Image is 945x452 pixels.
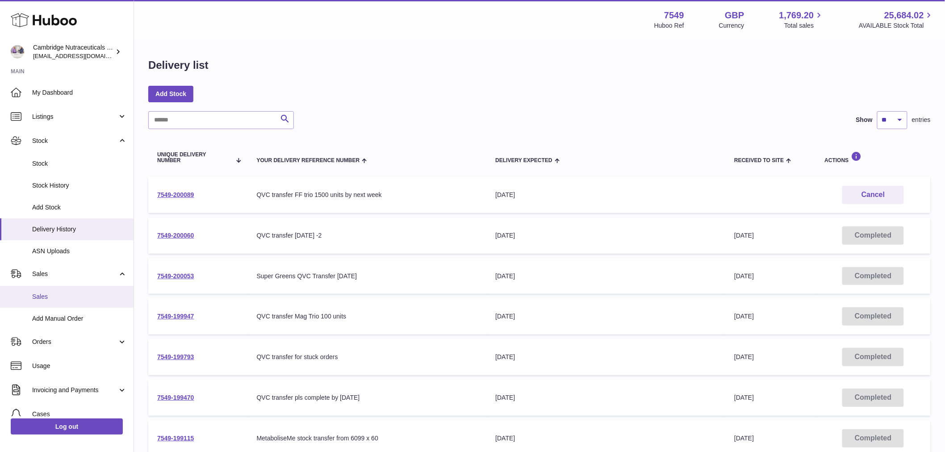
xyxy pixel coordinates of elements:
span: [DATE] [734,435,754,442]
h1: Delivery list [148,58,209,72]
span: Unique Delivery Number [157,152,231,163]
div: Currency [719,21,744,30]
div: [DATE] [495,434,716,443]
div: QVC transfer pls complete by [DATE] [257,393,478,402]
div: Actions [825,151,922,163]
span: Usage [32,362,127,370]
div: Cambridge Nutraceuticals Ltd [33,43,113,60]
a: 25,684.02 AVAILABLE Stock Total [859,9,934,30]
span: Add Manual Order [32,314,127,323]
div: [DATE] [495,312,716,321]
span: 1,769.20 [779,9,814,21]
span: [DATE] [734,394,754,401]
span: 25,684.02 [884,9,924,21]
a: 7549-200060 [157,232,194,239]
div: [DATE] [495,231,716,240]
span: [DATE] [734,313,754,320]
strong: GBP [725,9,744,21]
div: QVC transfer [DATE] -2 [257,231,478,240]
span: Sales [32,270,117,278]
div: [DATE] [495,353,716,361]
span: Total sales [784,21,824,30]
span: Your Delivery Reference Number [257,158,360,163]
span: [DATE] [734,353,754,360]
span: entries [912,116,931,124]
strong: 7549 [664,9,684,21]
span: Sales [32,293,127,301]
a: Log out [11,419,123,435]
span: Cases [32,410,127,419]
a: Add Stock [148,86,193,102]
span: [DATE] [734,232,754,239]
span: Add Stock [32,203,127,212]
span: ASN Uploads [32,247,127,255]
span: Stock [32,137,117,145]
img: qvc@camnutra.com [11,45,24,59]
div: [DATE] [495,191,716,199]
a: 7549-199115 [157,435,194,442]
div: QVC transfer for stuck orders [257,353,478,361]
span: [DATE] [734,272,754,280]
button: Cancel [842,186,904,204]
span: Received to Site [734,158,784,163]
div: QVC transfer Mag Trio 100 units [257,312,478,321]
a: 7549-199470 [157,394,194,401]
div: [DATE] [495,272,716,280]
a: 7549-199793 [157,353,194,360]
a: 1,769.20 Total sales [779,9,824,30]
span: [EMAIL_ADDRESS][DOMAIN_NAME] [33,52,131,59]
span: Stock [32,159,127,168]
div: MetaboliseMe stock transfer from 6099 x 60 [257,434,478,443]
div: Super Greens QVC Transfer [DATE] [257,272,478,280]
span: Invoicing and Payments [32,386,117,394]
a: 7549-200089 [157,191,194,198]
span: My Dashboard [32,88,127,97]
a: 7549-199947 [157,313,194,320]
div: [DATE] [495,393,716,402]
span: Delivery History [32,225,127,234]
span: Listings [32,113,117,121]
span: Delivery Expected [495,158,552,163]
a: 7549-200053 [157,272,194,280]
span: Orders [32,338,117,346]
label: Show [856,116,873,124]
span: Stock History [32,181,127,190]
div: Huboo Ref [654,21,684,30]
div: QVC transfer FF trio 1500 units by next week [257,191,478,199]
span: AVAILABLE Stock Total [859,21,934,30]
